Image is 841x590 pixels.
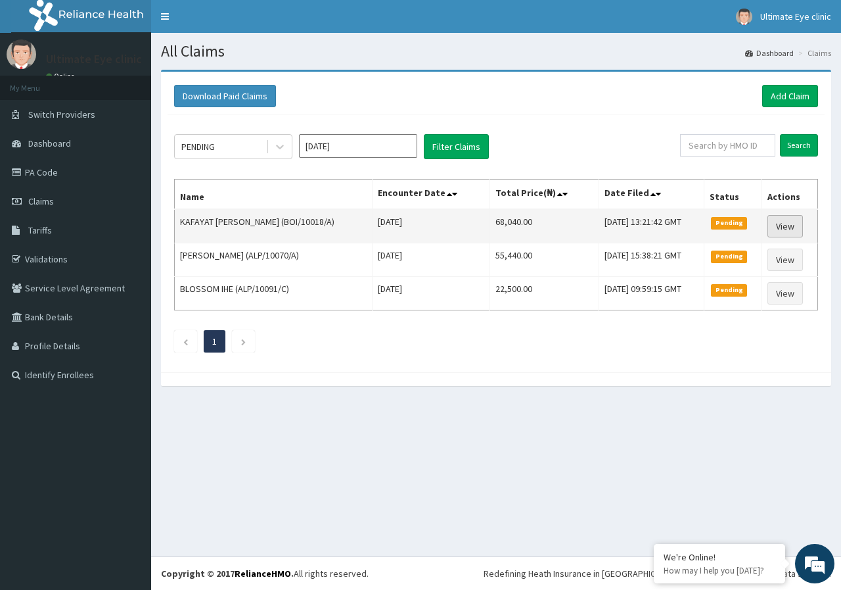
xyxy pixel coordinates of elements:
td: KAFAYAT [PERSON_NAME] (BOI/10018/A) [175,209,373,243]
div: PENDING [181,140,215,153]
a: View [767,249,803,271]
th: Name [175,180,373,210]
div: Minimize live chat window [216,7,247,38]
strong: Copyright © 2017 . [161,568,294,579]
a: Dashboard [745,47,794,59]
th: Date Filed [599,180,704,210]
div: Chat with us now [68,74,221,91]
input: Search [780,134,818,157]
a: RelianceHMO [235,568,291,579]
p: How may I help you today? [664,565,775,576]
span: Pending [711,284,747,296]
td: 22,500.00 [490,277,599,310]
td: [DATE] [373,209,490,243]
a: Add Claim [762,85,818,107]
img: User Image [7,39,36,69]
td: [PERSON_NAME] (ALP/10070/A) [175,243,373,277]
span: Switch Providers [28,109,95,120]
h1: All Claims [161,43,831,60]
div: Redefining Heath Insurance in [GEOGRAPHIC_DATA] using Telemedicine and Data Science! [484,567,831,580]
span: Claims [28,195,54,207]
span: We're online! [76,166,181,299]
a: View [767,282,803,305]
button: Download Paid Claims [174,85,276,107]
td: 68,040.00 [490,209,599,243]
span: Tariffs [28,224,52,236]
li: Claims [795,47,831,59]
img: User Image [736,9,752,25]
input: Search by HMO ID [680,134,775,157]
td: [DATE] [373,277,490,310]
footer: All rights reserved. [151,556,841,590]
td: BLOSSOM IHE (ALP/10091/C) [175,277,373,310]
th: Total Price(₦) [490,180,599,210]
th: Encounter Date [373,180,490,210]
a: View [767,215,803,237]
th: Actions [762,180,818,210]
p: Ultimate Eye clinic [46,53,142,65]
span: Pending [711,217,747,229]
th: Status [704,180,762,210]
textarea: Type your message and hit 'Enter' [7,359,250,405]
img: d_794563401_company_1708531726252_794563401 [24,66,53,99]
input: Select Month and Year [299,134,417,158]
div: We're Online! [664,551,775,563]
td: [DATE] 15:38:21 GMT [599,243,704,277]
td: [DATE] 13:21:42 GMT [599,209,704,243]
span: Dashboard [28,137,71,149]
a: Page 1 is your current page [212,335,217,347]
a: Previous page [183,335,189,347]
span: Pending [711,251,747,262]
td: [DATE] [373,243,490,277]
td: 55,440.00 [490,243,599,277]
td: [DATE] 09:59:15 GMT [599,277,704,310]
span: Ultimate Eye clinic [760,11,831,22]
a: Online [46,72,78,81]
button: Filter Claims [424,134,489,159]
a: Next page [240,335,246,347]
